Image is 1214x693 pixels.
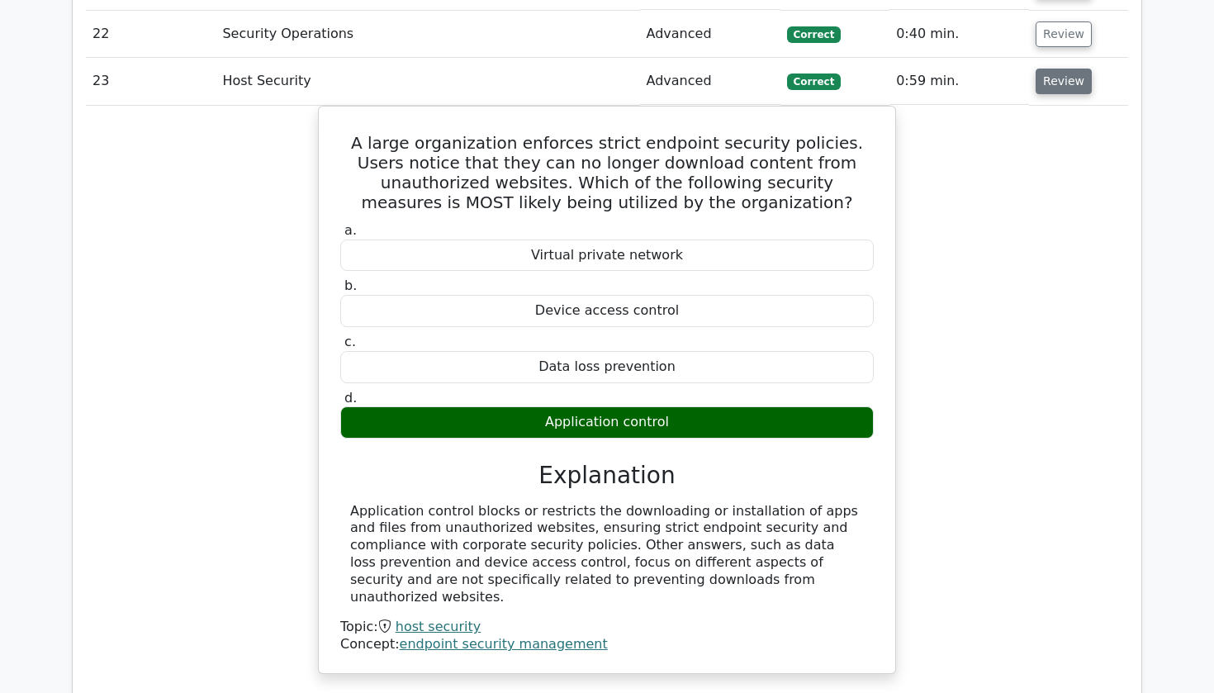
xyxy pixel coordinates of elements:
[396,619,481,634] a: host security
[344,222,357,238] span: a.
[216,11,639,58] td: Security Operations
[1036,69,1092,94] button: Review
[344,390,357,406] span: d.
[340,636,874,653] div: Concept:
[339,133,875,212] h5: A large organization enforces strict endpoint security policies. Users notice that they can no lo...
[640,58,780,105] td: Advanced
[350,462,864,490] h3: Explanation
[344,334,356,349] span: c.
[889,58,1029,105] td: 0:59 min.
[340,406,874,439] div: Application control
[889,11,1029,58] td: 0:40 min.
[787,26,841,43] span: Correct
[344,278,357,293] span: b.
[340,351,874,383] div: Data loss prevention
[787,74,841,90] span: Correct
[400,636,608,652] a: endpoint security management
[1036,21,1092,47] button: Review
[86,11,216,58] td: 22
[340,240,874,272] div: Virtual private network
[216,58,639,105] td: Host Security
[350,503,864,606] div: Application control blocks or restricts the downloading or installation of apps and files from un...
[340,295,874,327] div: Device access control
[640,11,780,58] td: Advanced
[340,619,874,636] div: Topic:
[86,58,216,105] td: 23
